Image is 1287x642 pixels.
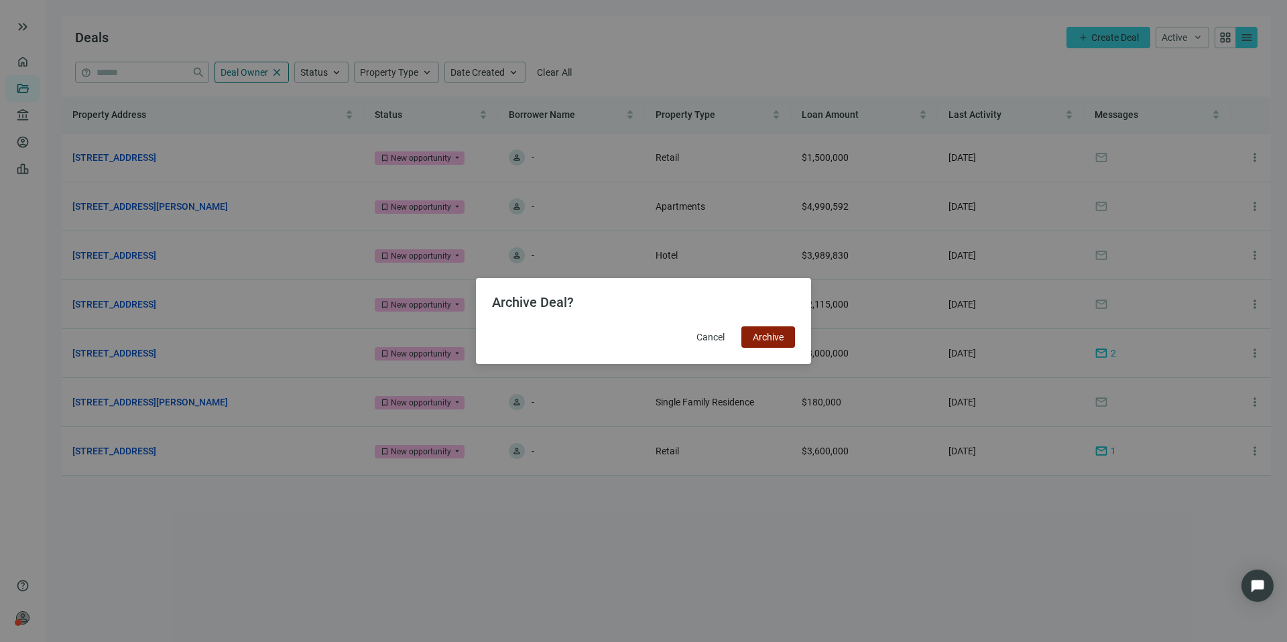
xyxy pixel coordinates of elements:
[492,294,795,310] h2: Archive Deal?
[696,332,725,342] span: Cancel
[685,326,736,348] button: Cancel
[741,326,795,348] button: Archive
[753,332,784,342] span: Archive
[1241,570,1274,602] div: Open Intercom Messenger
